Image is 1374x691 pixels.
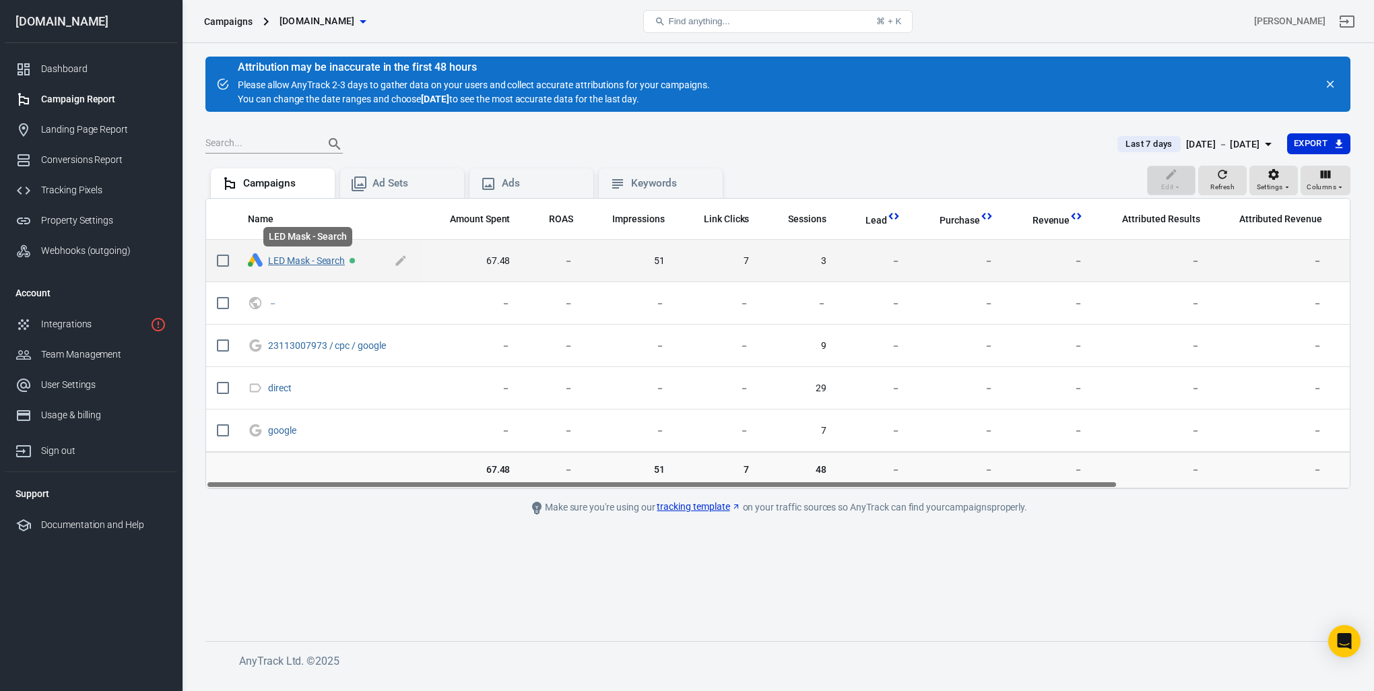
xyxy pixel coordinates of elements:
[595,463,665,477] span: 51
[5,175,177,205] a: Tracking Pixels
[1254,14,1326,28] div: Account id: XkYO6gt3
[41,62,166,76] div: Dashboard
[248,337,263,354] svg: Google
[1222,211,1322,227] span: The total revenue attributed according to your ad network (Facebook, Google, etc.)
[1015,339,1084,353] span: －
[1015,297,1084,310] span: －
[263,227,352,246] div: LED Mask - Search
[5,15,177,28] div: [DOMAIN_NAME]
[243,176,324,191] div: Campaigns
[1120,137,1177,151] span: Last 7 days
[41,244,166,258] div: Webhooks (outgoing)
[450,213,511,226] span: Amount Spent
[771,463,826,477] span: 48
[421,94,449,104] strong: [DATE]
[771,424,826,438] span: 7
[595,424,665,438] span: －
[150,317,166,333] svg: 1 networks not verified yet
[1105,255,1200,268] span: －
[204,15,253,28] div: Campaigns
[1105,211,1200,227] span: The total conversions attributed according to your ad network (Facebook, Google, etc.)
[1105,463,1200,477] span: －
[1222,382,1322,395] span: －
[531,297,573,310] span: －
[531,463,573,477] span: －
[876,16,901,26] div: ⌘ + K
[922,214,980,228] span: Purchase
[1186,136,1260,153] div: [DATE] － [DATE]
[848,424,901,438] span: －
[5,145,177,175] a: Conversions Report
[238,61,709,74] div: Attribution may be inaccurate in the first 48 hours
[848,297,901,310] span: －
[5,339,177,370] a: Team Management
[922,339,993,353] span: －
[1033,212,1070,228] span: Total revenue calculated by AnyTrack.
[1222,424,1322,438] span: －
[1122,211,1200,227] span: The total conversions attributed according to your ad network (Facebook, Google, etc.)
[41,408,166,422] div: Usage & billing
[5,309,177,339] a: Integrations
[771,255,826,268] span: 3
[848,255,901,268] span: －
[248,380,263,396] svg: Direct
[432,255,511,268] span: 67.48
[1328,625,1361,657] div: Open Intercom Messenger
[848,339,901,353] span: －
[612,213,665,226] span: Impressions
[1257,181,1283,193] span: Settings
[1222,339,1322,353] span: －
[5,114,177,145] a: Landing Page Report
[531,382,573,395] span: －
[686,211,750,227] span: The number of clicks on links within the ad that led to advertiser-specified destinations
[1198,166,1247,195] button: Refresh
[1222,297,1322,310] span: －
[771,213,826,226] span: Sessions
[274,9,371,34] button: [DOMAIN_NAME]
[686,463,750,477] span: 7
[595,211,665,227] span: The number of times your ads were on screen.
[41,317,145,331] div: Integrations
[41,444,166,458] div: Sign out
[432,463,511,477] span: 67.48
[1331,5,1363,38] a: Sign out
[206,199,1350,488] div: scrollable content
[1015,424,1084,438] span: －
[5,430,177,466] a: Sign out
[5,205,177,236] a: Property Settings
[1301,166,1350,195] button: Columns
[771,297,826,310] span: －
[432,382,511,395] span: －
[686,424,750,438] span: －
[5,236,177,266] a: Webhooks (outgoing)
[5,277,177,309] li: Account
[1249,166,1298,195] button: Settings
[5,400,177,430] a: Usage & billing
[432,297,511,310] span: －
[531,211,573,227] span: The total return on ad spend
[248,213,291,226] span: Name
[980,209,993,223] svg: This column is calculated from AnyTrack real-time data
[5,84,177,114] a: Campaign Report
[41,348,166,362] div: Team Management
[268,255,345,266] a: LED Mask - Search
[1033,214,1070,228] span: Revenue
[643,10,913,33] button: Find anything...⌘ + K
[319,128,351,160] button: Search
[771,382,826,395] span: 29
[432,424,511,438] span: －
[41,123,166,137] div: Landing Page Report
[350,258,355,263] span: Active
[248,422,263,438] svg: Google
[848,463,901,477] span: －
[475,500,1081,516] div: Make sure you're using our on your traffic sources so AnyTrack can find your campaigns properly.
[1239,211,1322,227] span: The total revenue attributed according to your ad network (Facebook, Google, etc.)
[502,176,583,191] div: Ads
[239,653,1249,669] h6: AnyTrack Ltd. © 2025
[432,339,511,353] span: －
[268,298,280,308] span: －
[686,297,750,310] span: －
[1222,463,1322,477] span: －
[41,92,166,106] div: Campaign Report
[1015,463,1084,477] span: －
